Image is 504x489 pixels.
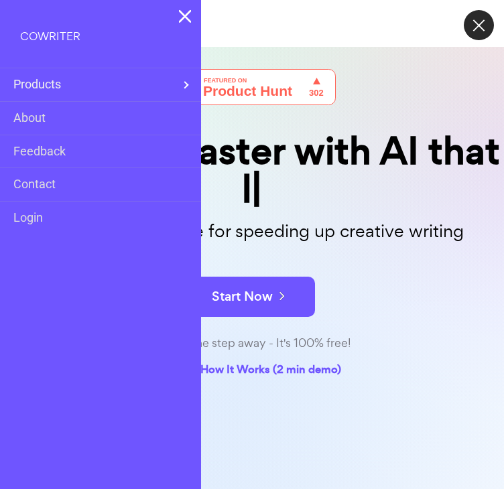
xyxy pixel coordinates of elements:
span: Products [13,75,178,94]
a: Contact [13,175,56,194]
button: Start Now [181,277,315,317]
img: icon [179,9,192,23]
a: COWRITER [20,30,80,48]
h6: COWRITER [20,30,80,42]
a: Feedback [13,142,66,161]
a: Login [13,208,43,228]
a: About [13,109,46,128]
a: 🎬 See How It Works (2 min demo) [164,360,341,381]
img: Cowriter - Your AI buddy for speeding up creative writing | Product Hunt [168,69,336,105]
